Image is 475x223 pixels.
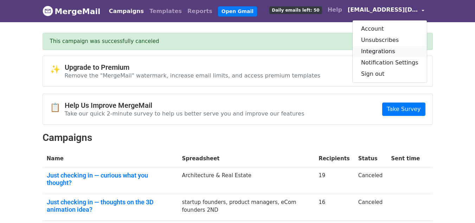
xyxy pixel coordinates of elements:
[147,4,185,18] a: Templates
[178,167,314,194] td: Architecture & Real Estate
[43,150,178,167] th: Name
[354,167,387,194] td: Canceled
[314,150,354,167] th: Recipients
[65,110,304,117] p: Take our quick 2-minute survey to help us better serve you and improve our features
[106,4,147,18] a: Campaigns
[353,68,427,80] a: Sign out
[47,198,174,213] a: Just checking in — thoughts on the 3D animation idea?
[387,150,424,167] th: Sent time
[314,194,354,221] td: 16
[353,57,427,68] a: Notification Settings
[269,6,322,14] span: Daily emails left: 50
[353,23,427,35] a: Account
[440,189,475,223] iframe: Chat Widget
[314,167,354,194] td: 19
[352,20,427,83] div: [EMAIL_ADDRESS][DOMAIN_NAME]
[65,101,304,110] h4: Help Us Improve MergeMail
[325,3,345,17] a: Help
[50,37,418,45] div: This campaign was successfully canceled
[267,3,325,17] a: Daily emails left: 50
[185,4,215,18] a: Reports
[354,150,387,167] th: Status
[43,6,53,16] img: MergeMail logo
[50,103,65,113] span: 📋
[178,194,314,221] td: startup founders, product managers, eCom founders 2ND
[353,46,427,57] a: Integrations
[65,63,321,72] h4: Upgrade to Premium
[353,35,427,46] a: Unsubscribes
[178,150,314,167] th: Spreadsheet
[43,132,433,144] h2: Campaigns
[50,64,65,75] span: ✨
[65,72,321,79] p: Remove the "MergeMail" watermark, increase email limits, and access premium templates
[348,6,418,14] span: [EMAIL_ADDRESS][DOMAIN_NAME]
[43,4,101,19] a: MergeMail
[47,172,174,187] a: Just checking in — curious what you thought?
[218,6,257,17] a: Open Gmail
[345,3,427,19] a: [EMAIL_ADDRESS][DOMAIN_NAME]
[382,103,425,116] a: Take Survey
[354,194,387,221] td: Canceled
